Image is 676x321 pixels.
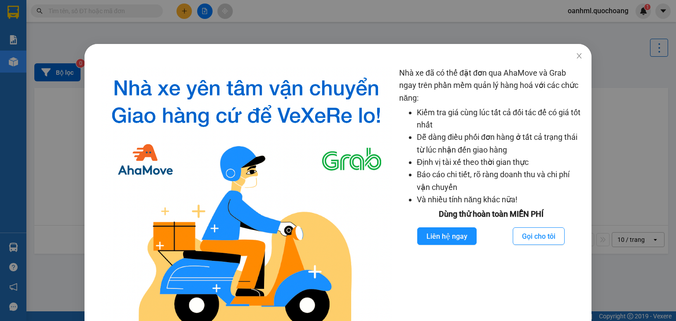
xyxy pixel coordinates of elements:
div: Dùng thử hoàn toàn MIỄN PHÍ [399,208,583,220]
li: Kiểm tra giá cùng lúc tất cả đối tác để có giá tốt nhất [417,106,583,131]
li: Và nhiều tính năng khác nữa! [417,193,583,206]
li: Báo cáo chi tiết, rõ ràng doanh thu và chi phí vận chuyển [417,168,583,193]
li: Định vị tài xế theo thời gian thực [417,156,583,168]
li: Dễ dàng điều phối đơn hàng ở tất cả trạng thái từ lúc nhận đến giao hàng [417,131,583,156]
button: Gọi cho tôi [513,227,565,245]
button: Close [567,44,591,69]
button: Liên hệ ngay [417,227,477,245]
span: Gọi cho tôi [522,231,555,242]
span: close [576,52,583,59]
span: Liên hệ ngay [426,231,467,242]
